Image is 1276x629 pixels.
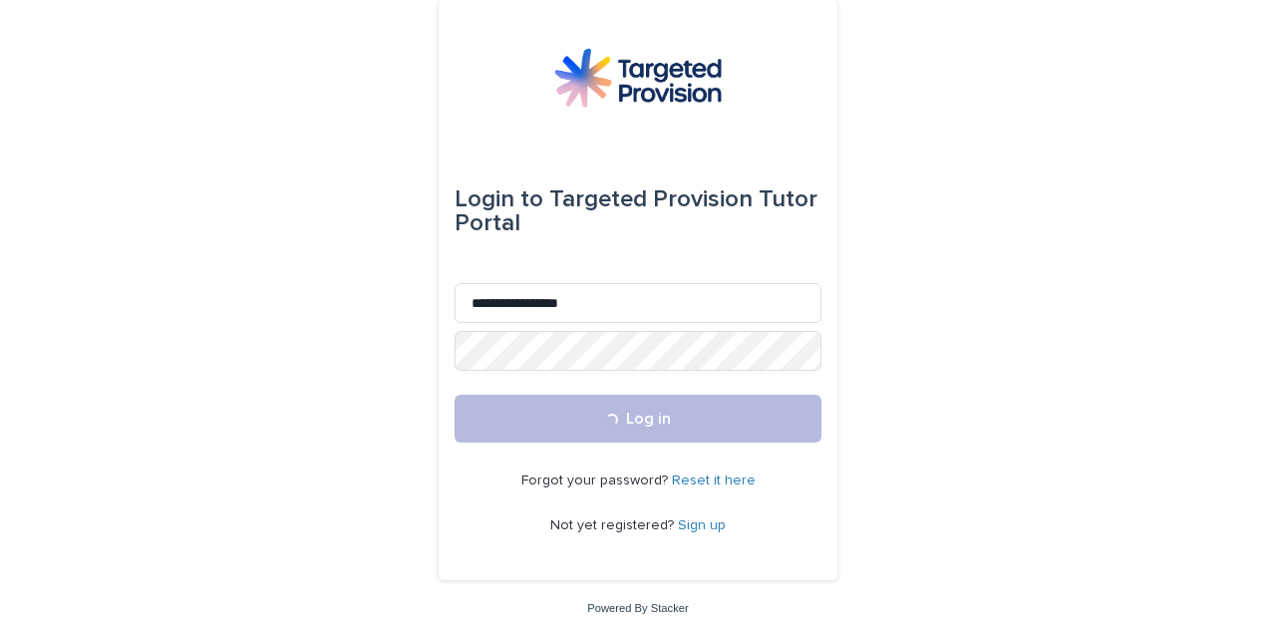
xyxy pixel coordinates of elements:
[587,602,688,614] a: Powered By Stacker
[455,171,821,251] div: Targeted Provision Tutor Portal
[626,411,671,427] span: Log in
[678,518,726,532] a: Sign up
[455,187,543,211] span: Login to
[672,473,756,487] a: Reset it here
[521,473,672,487] span: Forgot your password?
[455,395,821,443] button: Log in
[554,48,722,108] img: M5nRWzHhSzIhMunXDL62
[550,518,678,532] span: Not yet registered?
